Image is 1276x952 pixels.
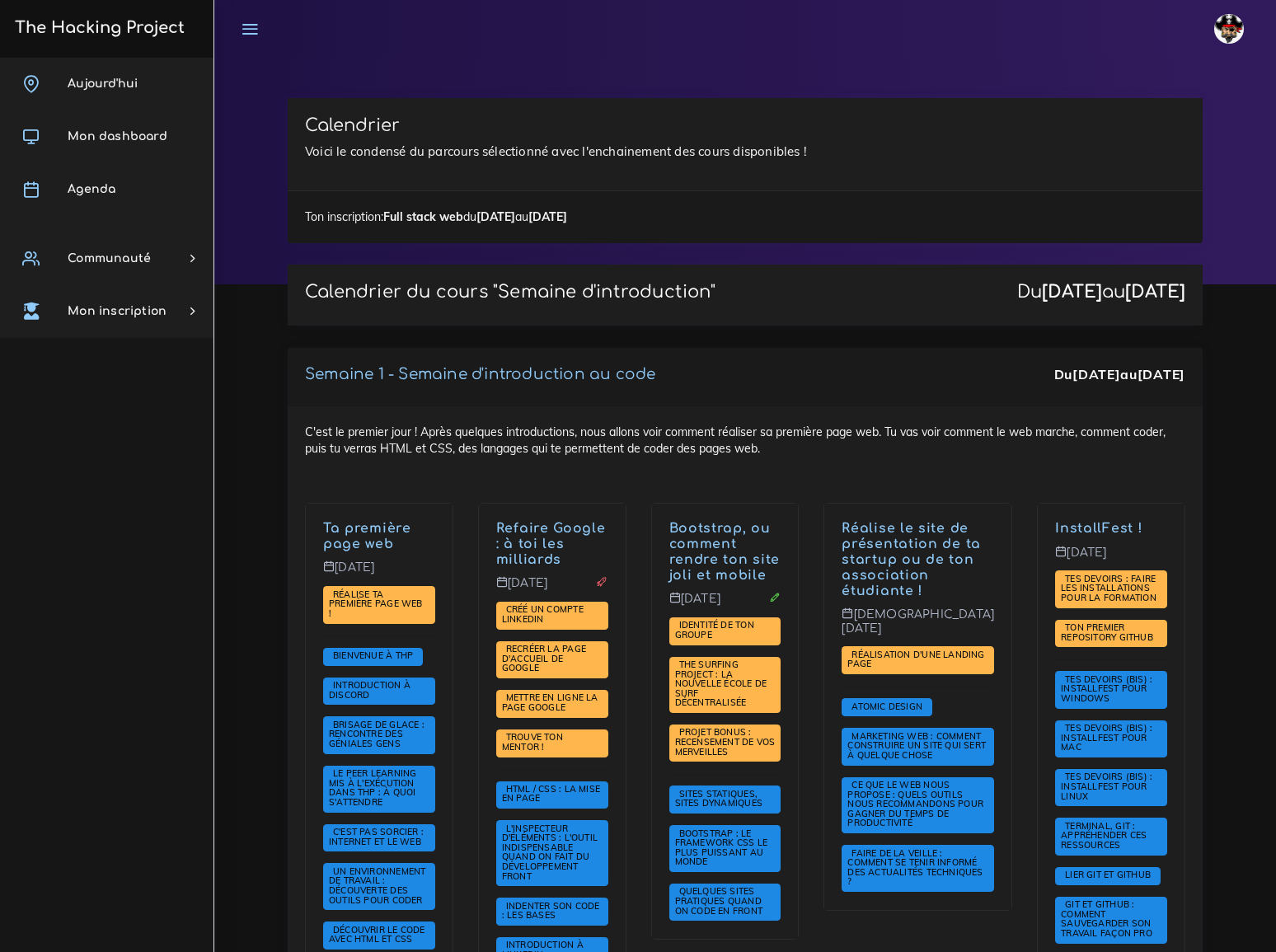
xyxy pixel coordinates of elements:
[502,643,586,673] span: Recréer la page d'accueil de Google
[675,885,767,916] span: Quelques sites pratiques quand on code en front
[329,650,417,661] span: Bienvenue à THP
[1061,869,1155,880] span: Lier Git et Github
[1138,366,1185,382] strong: [DATE]
[496,521,606,567] a: Refaire Google : à toi les milliards
[1214,14,1244,44] img: avatar
[329,768,416,809] a: Le Peer learning mis à l'exécution dans THP : à quoi s'attendre
[1061,771,1152,801] span: Tes devoirs (bis) : Installfest pour Linux
[496,820,608,886] span: Tu en as peut être déjà entendu parler : l'inspecteur d'éléments permet d'analyser chaque recoin ...
[305,366,655,382] a: Semaine 1 - Semaine d'introduction au code
[675,886,767,917] a: Quelques sites pratiques quand on code en front
[305,115,1185,136] h3: Calendrier
[1061,898,1156,939] span: Git et GitHub : comment sauvegarder son travail façon pro
[669,617,781,645] span: Nous allons te demander d'imaginer l'univers autour de ton groupe de travail.
[1017,282,1185,302] div: Du au
[1055,546,1167,572] p: [DATE]
[847,731,986,762] a: Marketing web : comment construire un site qui sert à quelque chose
[1055,671,1167,708] span: Nous allons te montrer comment mettre en place WSL 2 sur ton ordinateur Windows 10. Ne le fait pa...
[675,828,767,868] a: Bootstrap : le framework CSS le plus puissant au monde
[596,576,608,588] i: Projet à rendre ce jour-là
[68,183,115,195] span: Agenda
[675,659,767,709] a: The Surfing Project : la nouvelle école de surf décentralisée
[669,825,781,872] span: Tu vas voir comment faire marcher Bootstrap, le framework CSS le plus populaire au monde qui te p...
[502,823,598,882] span: L'inspecteur d'éléments : l'outil indispensable quand on fait du développement front
[847,701,927,712] a: Atomic Design
[847,847,983,888] a: Faire de la veille : comment se tenir informé des actualités techniques ?
[528,209,567,224] strong: [DATE]
[68,130,167,143] span: Mon dashboard
[847,780,983,829] a: Ce que le web nous propose : quels outils nous recommandons pour gagner du temps de productivité
[842,777,994,834] span: La première fois que j'ai découvert Zapier, ma vie a changé. Dans cette ressource, nous allons te...
[1061,674,1152,705] a: Tes devoirs (bis) : Installfest pour Windows
[1055,720,1167,757] span: Il est temps de faire toutes les installations nécéssaire au bon déroulement de ta formation chez...
[675,619,754,640] span: Identité de ton groupe
[329,589,423,619] a: Réalise ta première page web !
[1061,821,1147,851] a: Terminal, Git : appréhender ces ressources
[842,521,994,598] p: Et voilà ! Nous te donnerons les astuces marketing pour bien savoir vendre un concept ou une idée...
[502,603,584,625] span: Créé un compte LinkedIn
[842,698,932,716] span: Tu vas voir comment penser composants quand tu fais des pages web.
[323,648,423,666] span: Salut à toi et bienvenue à The Hacking Project. Que tu sois avec nous pour 3 semaines, 12 semaine...
[68,77,138,90] span: Aujourd'hui
[1061,870,1155,881] a: Lier Git et Github
[669,725,781,762] span: Ce projet vise à souder la communauté en faisant profiter au plus grand nombre de vos projets.
[496,576,608,603] p: [DATE]
[496,690,608,718] span: Utilise tout ce que tu as vu jusqu'à présent pour faire profiter à la terre entière de ton super ...
[669,657,781,714] span: Tu vas devoir refaire la page d'accueil de The Surfing Project, une école de code décentralisée. ...
[769,592,781,603] i: Corrections cette journée là
[329,720,425,750] a: Brisage de glace : rencontre des géniales gens
[1055,769,1167,806] span: Il est temps de faire toutes les installations nécéssaire au bon déroulement de ta formation chez...
[496,602,608,630] span: Dans ce projet, tu vas mettre en place un compte LinkedIn et le préparer pour ta future vie.
[675,727,776,757] a: PROJET BONUS : recensement de vos merveilles
[1055,521,1167,537] p: Journée InstallFest - Git & Github
[383,209,463,224] strong: Full stack web
[842,607,994,648] p: [DEMOGRAPHIC_DATA][DATE]
[1055,897,1167,944] span: Git est un outil de sauvegarde de dossier indispensable dans l'univers du dev. GitHub permet de m...
[842,521,981,598] a: Réalise le site de présentation de ta startup ou de ton association étudiante !
[329,925,425,946] a: Découvrir le code avec HTML et CSS
[1054,365,1185,384] div: Du au
[323,824,435,852] span: Nous allons voir ensemble comment internet marche, et comment fonctionne une page web quand tu cl...
[675,788,767,809] span: Sites statiques, sites dynamiques
[1055,620,1167,648] span: Pour ce projet, nous allons te proposer d'utiliser ton nouveau terminal afin de faire marcher Git...
[323,586,435,623] span: Dans ce projet, nous te demanderons de coder ta première page web. Ce sera l'occasion d'appliquer...
[1061,673,1152,704] span: Tes devoirs (bis) : Installfest pour Windows
[323,521,411,551] a: Ta première page web
[502,692,598,714] a: Mettre en ligne la page Google
[1061,820,1147,851] span: Terminal, Git : appréhender ces ressources
[502,732,563,753] a: Trouve ton mentor !
[329,679,410,701] span: Introduction à Discord
[675,789,767,810] a: Sites statiques, sites dynamiques
[496,781,608,809] span: Maintenant que tu sais faire des pages basiques, nous allons te montrer comment faire de la mise ...
[669,786,781,814] span: Nous allons voir la différence entre ces deux types de sites
[675,726,776,757] span: PROJET BONUS : recensement de vos merveilles
[329,924,425,945] span: Découvrir le code avec HTML et CSS
[323,922,435,950] span: HTML et CSS permettent de réaliser une page web. Nous allons te montrer les bases qui te permettr...
[669,521,781,582] a: Bootstrap, ou comment rendre ton site joli et mobile
[329,767,416,808] span: Le Peer learning mis à l'exécution dans THP : à quoi s'attendre
[847,649,984,670] span: Réalisation d'une landing page
[847,779,983,828] span: Ce que le web nous propose : quels outils nous recommandons pour gagner du temps de productivité
[1061,723,1152,753] a: Tes devoirs (bis) : Installfest pour MAC
[329,719,425,749] span: Brisage de glace : rencontre des géniales gens
[502,692,598,713] span: Mettre en ligne la page Google
[329,680,410,701] a: Introduction à Discord
[1055,521,1142,536] a: InstallFest !
[323,863,435,910] span: Comment faire pour coder son premier programme ? Nous allons te montrer les outils pour pouvoir f...
[329,827,425,848] a: C'est pas sorcier : internet et le web
[288,190,1203,242] div: Ton inscription: du au
[305,282,715,302] p: Calendrier du cours "Semaine d'introduction"
[502,731,563,753] span: Trouve ton mentor !
[675,659,767,708] span: The Surfing Project : la nouvelle école de surf décentralisée
[502,900,600,922] span: Indenter son code : les bases
[669,521,781,583] p: Après avoir vu comment faire ses première pages, nous allons te montrer Bootstrap, un puissant fr...
[1061,722,1152,753] span: Tes devoirs (bis) : Installfest pour MAC
[675,620,754,641] a: Identité de ton groupe
[1055,818,1167,855] span: Nous allons t'expliquer comment appréhender ces puissants outils.
[1042,282,1102,302] strong: [DATE]
[496,641,608,678] span: L'intitulé du projet est simple, mais le projet sera plus dur qu'il n'y parait.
